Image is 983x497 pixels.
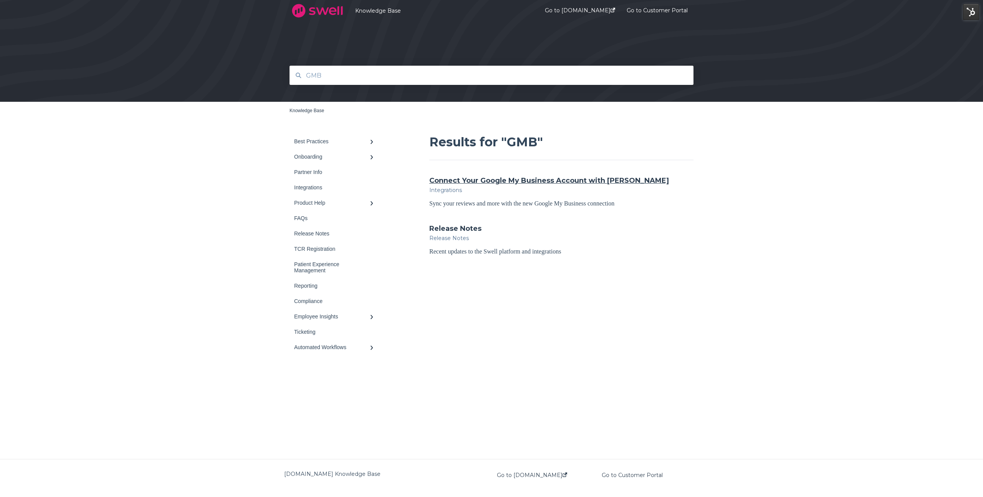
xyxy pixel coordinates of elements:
img: company logo [290,1,345,20]
a: Patient Experience Management [290,257,382,278]
input: Search for answers [301,67,682,84]
div: FAQs [294,215,369,221]
a: Partner Info [290,164,382,180]
div: Patient Experience Management [294,261,369,273]
div: TCR Registration [294,246,369,252]
div: Compliance [294,298,369,304]
div: Ticketing [294,329,369,335]
div: Product Help [294,200,369,206]
div: Partner Info [294,169,369,175]
a: Ticketing [290,324,382,340]
a: Release Notes [290,226,382,241]
a: Product Help [290,195,382,210]
a: Automated Workflows [290,340,382,355]
img: HubSpot Tools Menu Toggle [963,4,979,20]
a: Knowledge Base [290,108,324,113]
a: Knowledge Base [355,7,522,14]
a: Onboarding [290,149,382,164]
h1: Results for "GMB" [429,134,693,160]
a: Go to Customer Portal [602,472,663,478]
a: Compliance [290,293,382,309]
a: FAQs [290,210,382,226]
div: Reporting [294,283,369,289]
div: [DOMAIN_NAME] Knowledge Base [284,469,491,479]
div: Sync your reviews and more with the new Google My Business connection [429,199,693,209]
a: Go to [DOMAIN_NAME] [497,472,567,478]
div: Onboarding [294,154,369,160]
a: Release Notes [429,224,482,234]
a: Employee Insights [290,309,382,324]
a: TCR Registration [290,241,382,257]
div: Automated Workflows [294,344,369,350]
div: Release Notes [294,230,369,237]
span: Release Notes [429,235,469,242]
span: Integrations [429,187,462,194]
div: Employee Insights [294,313,369,320]
a: Best Practices [290,134,382,149]
a: Connect Your Google My Business Account with [PERSON_NAME] [429,176,669,186]
div: Best Practices [294,138,369,144]
a: Reporting [290,278,382,293]
a: Integrations [290,180,382,195]
div: Recent updates to the Swell platform and integrations [429,247,693,257]
div: Integrations [294,184,369,191]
